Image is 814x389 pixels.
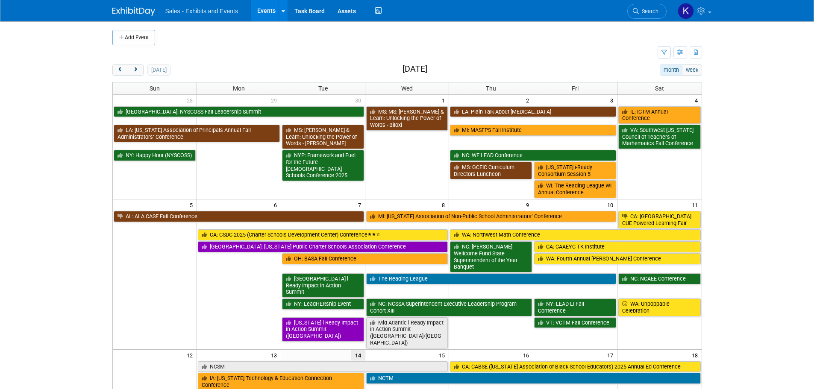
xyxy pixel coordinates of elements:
[270,350,281,360] span: 13
[450,162,532,179] a: MS: GCEIC Curriculum Directors Luncheon
[357,199,365,210] span: 7
[147,64,170,76] button: [DATE]
[282,150,364,181] a: NYP: Framework and Fuel for the Future [DEMOGRAPHIC_DATA] Schools Conference 2025
[534,317,616,328] a: VT: VCTM Fall Conference
[282,273,364,298] a: [GEOGRAPHIC_DATA] i-Ready Impact in Action Summit
[486,85,496,92] span: Thu
[366,211,617,222] a: MI: [US_STATE] Association of Non-Public School Administrators’ Conference
[273,199,281,210] span: 6
[366,373,701,384] a: NCTM
[639,8,658,15] span: Search
[112,30,155,45] button: Add Event
[534,298,616,316] a: NY: LEAD LI Fall Conference
[606,199,617,210] span: 10
[366,317,448,348] a: Mid-Atlantic i-Ready Impact in Action Summit ([GEOGRAPHIC_DATA]/[GEOGRAPHIC_DATA])
[441,199,449,210] span: 8
[318,85,328,92] span: Tue
[186,95,197,105] span: 28
[438,350,449,360] span: 15
[282,317,364,342] a: [US_STATE] i-Ready Impact in Action Summit ([GEOGRAPHIC_DATA])
[128,64,144,76] button: next
[606,350,617,360] span: 17
[534,162,616,179] a: [US_STATE] i-Ready Consortium Session 5
[525,95,533,105] span: 2
[522,350,533,360] span: 16
[609,95,617,105] span: 3
[165,8,238,15] span: Sales - Exhibits and Events
[186,350,197,360] span: 12
[534,253,700,264] a: WA: Fourth Annual [PERSON_NAME] Conference
[403,64,427,74] h2: [DATE]
[618,211,700,228] a: CA: [GEOGRAPHIC_DATA] CUE Powered Learning Fair
[282,253,448,264] a: OH: BASA Fall Conference
[112,7,155,16] img: ExhibitDay
[618,273,700,284] a: NC: NCAEE Conference
[282,298,364,310] a: NY: LeadHERship Event
[618,125,700,149] a: VA: Southwest [US_STATE] Council of Teachers of Mathematics Fall Conference
[450,150,616,161] a: NC: WE LEAD Conference
[450,241,532,272] a: NC: [PERSON_NAME] Wellcome Fund State Superintendent of the Year Banquet
[366,106,448,131] a: MS: MS: [PERSON_NAME] & Learn: Unlocking the Power of Words - Biloxi
[189,199,197,210] span: 5
[366,298,532,316] a: NC: NCSSA Superintendent Executive Leadership Program Cohort XIII
[198,361,448,372] a: NCSM
[682,64,702,76] button: week
[694,95,702,105] span: 4
[450,125,616,136] a: MI: MASFPS Fall Institute
[691,350,702,360] span: 18
[655,85,664,92] span: Sat
[114,211,364,222] a: AL: ALA CASE Fall Conference
[401,85,413,92] span: Wed
[114,125,280,142] a: LA: [US_STATE] Association of Principals Annual Fall Administrators’ Conference
[233,85,245,92] span: Mon
[618,298,700,316] a: WA: Unpoppable Celebration
[354,95,365,105] span: 30
[627,4,667,19] a: Search
[282,125,364,149] a: MS: [PERSON_NAME] & Learn: Unlocking the Power of Words - [PERSON_NAME]
[114,150,196,161] a: NY: Happy Hour (NYSCOSS)
[351,350,365,360] span: 14
[112,64,128,76] button: prev
[450,361,700,372] a: CA: CABSE ([US_STATE] Association of Black School Educators) 2025 Annual Ed Conference
[691,199,702,210] span: 11
[660,64,682,76] button: month
[450,106,616,117] a: LA: Plain Talk About [MEDICAL_DATA]
[150,85,160,92] span: Sun
[450,229,700,240] a: WA: Northwest Math Conference
[534,241,700,252] a: CA: CAAEYC TK Institute
[270,95,281,105] span: 29
[678,3,694,19] img: Kara Haven
[525,199,533,210] span: 9
[198,241,448,252] a: [GEOGRAPHIC_DATA]: [US_STATE] Public Charter Schools Association Conference
[198,229,448,240] a: CA: CSDC 2025 (Charter Schools Development Center) Conference
[618,106,700,124] a: IL: ICTM Annual Conference
[366,273,617,284] a: The Reading League
[572,85,579,92] span: Fri
[534,180,616,198] a: WI: The Reading League WI Annual Conference
[114,106,364,117] a: [GEOGRAPHIC_DATA]: NYSCOSS Fall Leadership Summit
[441,95,449,105] span: 1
